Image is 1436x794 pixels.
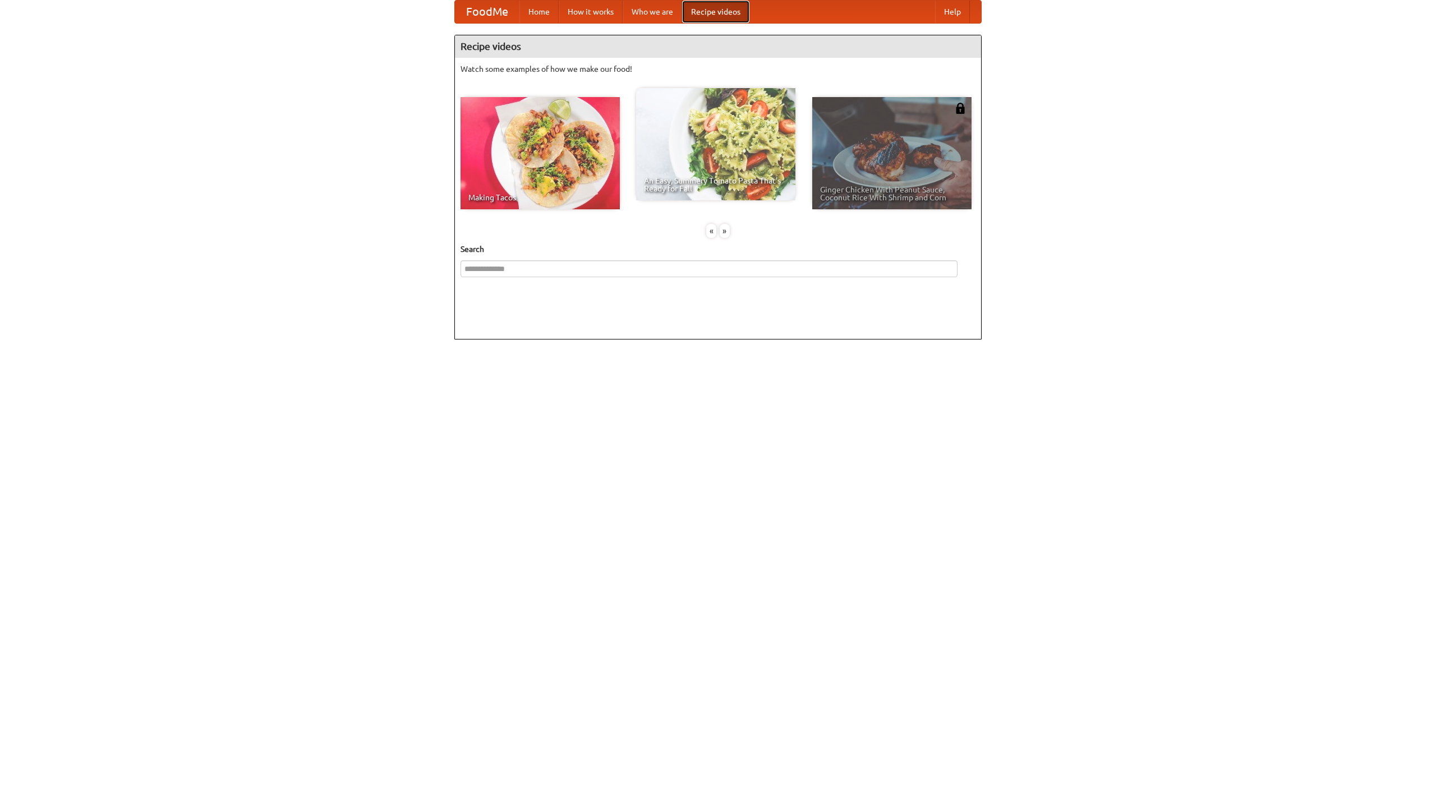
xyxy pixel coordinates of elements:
div: « [706,224,716,238]
a: How it works [559,1,623,23]
span: An Easy, Summery Tomato Pasta That's Ready for Fall [644,177,788,192]
h5: Search [461,244,975,255]
a: Recipe videos [682,1,749,23]
a: An Easy, Summery Tomato Pasta That's Ready for Fall [636,88,795,200]
a: Who we are [623,1,682,23]
h4: Recipe videos [455,35,981,58]
a: Home [519,1,559,23]
div: » [720,224,730,238]
img: 483408.png [955,103,966,114]
a: Help [935,1,970,23]
a: FoodMe [455,1,519,23]
a: Making Tacos [461,97,620,209]
p: Watch some examples of how we make our food! [461,63,975,75]
span: Making Tacos [468,194,612,201]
